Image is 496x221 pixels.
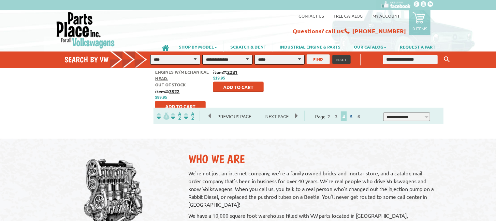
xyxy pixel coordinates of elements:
[211,111,258,121] span: Previous Page
[213,76,225,81] span: $19.95
[223,84,254,90] span: Add to Cart
[304,111,373,122] div: Page
[372,13,400,19] a: My Account
[299,13,324,19] a: Contact us
[188,152,437,166] h2: Who We Are
[356,113,362,119] a: 6
[155,101,206,111] button: Add to Cart
[213,50,268,68] a: Wheel Cylinder: Rabbit, Jetta, Golf, and others 77-92 - Rear
[56,11,115,49] img: Parts Place Inc!
[155,88,180,94] b: item#:
[165,103,196,109] span: Add to Cart
[65,55,154,64] h4: Search by VW
[156,112,169,120] img: filterpricelow.svg
[227,69,238,75] u: 2281
[409,10,430,35] a: 0 items
[413,26,427,31] p: 0 items
[172,41,224,52] a: SHOP BY MODEL
[393,41,442,52] a: REQUEST A PART
[259,113,295,119] a: Next Page
[333,113,339,119] a: 3
[259,111,295,121] span: Next Page
[307,54,330,64] button: FIND
[188,169,437,208] p: We're not just an internet company; we're a family owned bricks-and-mortar store, and a catalog m...
[155,50,209,81] a: Valve Adjusting Shim Kit: 40 Piece Shim kit for Gas & Diesel engines w/Mechanical Head.
[169,88,180,94] u: 3522
[334,13,363,19] a: Free Catalog
[341,111,347,121] span: 4
[213,82,264,92] button: Add to Cart
[332,55,351,64] button: RESET
[155,95,167,100] span: $99.95
[213,69,238,75] b: item#:
[326,113,332,119] a: 2
[182,112,196,120] img: Sort by Sales Rank
[209,113,259,119] a: Previous Page
[169,112,182,120] img: Sort by Headline
[442,54,452,65] button: Keyword Search
[273,41,347,52] a: INDUSTRIAL ENGINE & PARTS
[336,57,347,62] span: RESET
[348,113,354,119] a: 5
[224,41,273,52] a: SCRATCH & DENT
[155,82,186,87] span: Out of stock
[347,41,393,52] a: OUR CATALOG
